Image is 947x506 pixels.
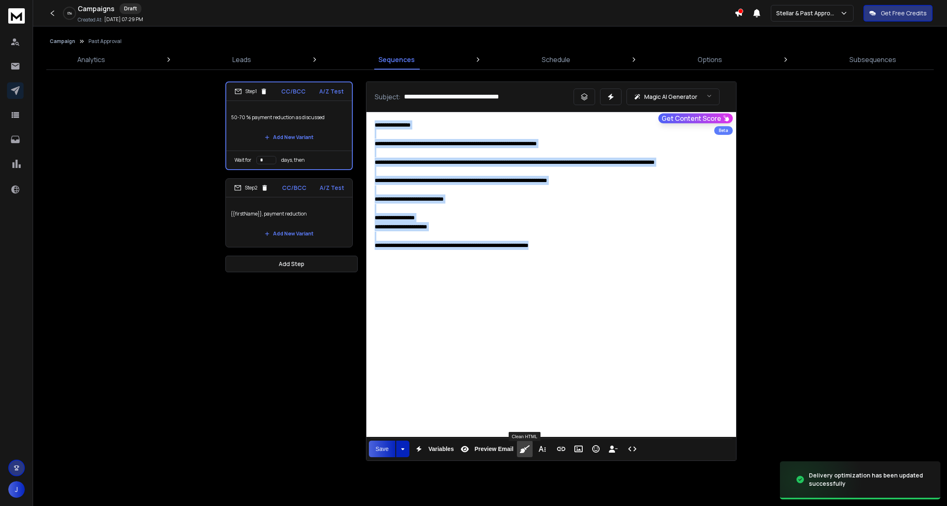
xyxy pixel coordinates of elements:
[509,432,541,441] div: Clean HTML
[849,55,896,65] p: Subsequences
[319,87,344,96] p: A/Z Test
[378,55,415,65] p: Sequences
[693,50,727,70] a: Options
[863,5,933,22] button: Get Free Credits
[8,481,25,498] button: J
[225,256,358,272] button: Add Step
[78,4,115,14] h1: Campaigns
[88,38,122,45] p: Past Approval
[776,9,840,17] p: Stellar & Past Approval
[658,113,733,123] button: Get Content Score
[281,157,305,163] p: days, then
[104,16,143,23] p: [DATE] 07:29 PM
[373,50,420,70] a: Sequences
[78,17,103,23] p: Created At:
[411,441,456,457] button: Variables
[282,184,306,192] p: CC/BCC
[234,88,268,95] div: Step 1
[605,441,621,457] button: Insert Unsubscribe Link
[624,441,640,457] button: Code View
[225,178,353,247] li: Step2CC/BCCA/Z Test{{firstName}}, payment reductionAdd New Variant
[231,106,347,129] p: 50-70 % payment reduction as discussed
[232,55,251,65] p: Leads
[231,202,347,225] p: {{firstName}}, payment reduction
[369,441,395,457] button: Save
[542,55,570,65] p: Schedule
[234,157,251,163] p: Wait for
[553,441,569,457] button: Insert Link (⌘K)
[627,89,720,105] button: Magic AI Generator
[8,8,25,24] img: logo
[588,441,604,457] button: Emoticons
[234,184,268,192] div: Step 2
[457,441,515,457] button: Preview Email
[698,55,722,65] p: Options
[571,441,586,457] button: Insert Image (⌘P)
[780,455,863,504] img: image
[281,87,306,96] p: CC/BCC
[427,446,456,453] span: Variables
[120,3,141,14] div: Draft
[258,225,320,242] button: Add New Variant
[320,184,344,192] p: A/Z Test
[67,11,72,16] p: 0 %
[844,50,901,70] a: Subsequences
[809,471,930,488] div: Delivery optimization has been updated successfully
[375,92,401,102] p: Subject:
[72,50,110,70] a: Analytics
[225,82,353,170] li: Step1CC/BCCA/Z Test50-70 % payment reduction as discussedAdd New VariantWait fordays, then
[881,9,927,17] p: Get Free Credits
[258,129,320,146] button: Add New Variant
[644,93,697,101] p: Magic AI Generator
[77,55,105,65] p: Analytics
[537,50,575,70] a: Schedule
[473,446,515,453] span: Preview Email
[714,126,733,135] div: Beta
[227,50,256,70] a: Leads
[50,38,75,45] button: Campaign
